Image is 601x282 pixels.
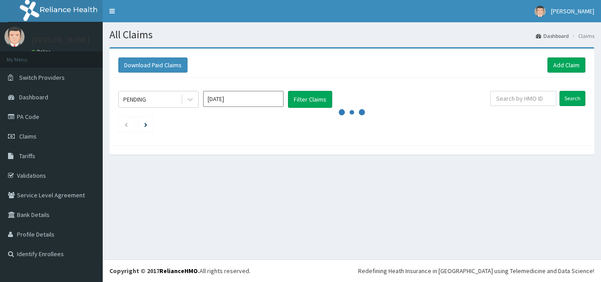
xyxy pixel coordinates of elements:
[534,6,546,17] img: User Image
[536,32,569,40] a: Dashboard
[109,267,200,275] strong: Copyright © 2017 .
[31,49,53,55] a: Online
[31,36,90,44] p: [PERSON_NAME]
[19,74,65,82] span: Switch Providers
[490,91,556,106] input: Search by HMO ID
[123,95,146,104] div: PENDING
[570,32,594,40] li: Claims
[547,57,585,73] a: Add Claim
[109,29,594,41] h1: All Claims
[203,91,284,107] input: Select Month and Year
[124,120,128,128] a: Previous page
[559,91,585,106] input: Search
[4,27,25,47] img: User Image
[19,132,37,140] span: Claims
[338,99,365,126] svg: audio-loading
[19,152,35,160] span: Tariffs
[159,267,198,275] a: RelianceHMO
[288,91,332,108] button: Filter Claims
[144,120,147,128] a: Next page
[118,57,188,73] button: Download Paid Claims
[551,7,594,15] span: [PERSON_NAME]
[19,93,48,101] span: Dashboard
[358,266,594,275] div: Redefining Heath Insurance in [GEOGRAPHIC_DATA] using Telemedicine and Data Science!
[103,259,601,282] footer: All rights reserved.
